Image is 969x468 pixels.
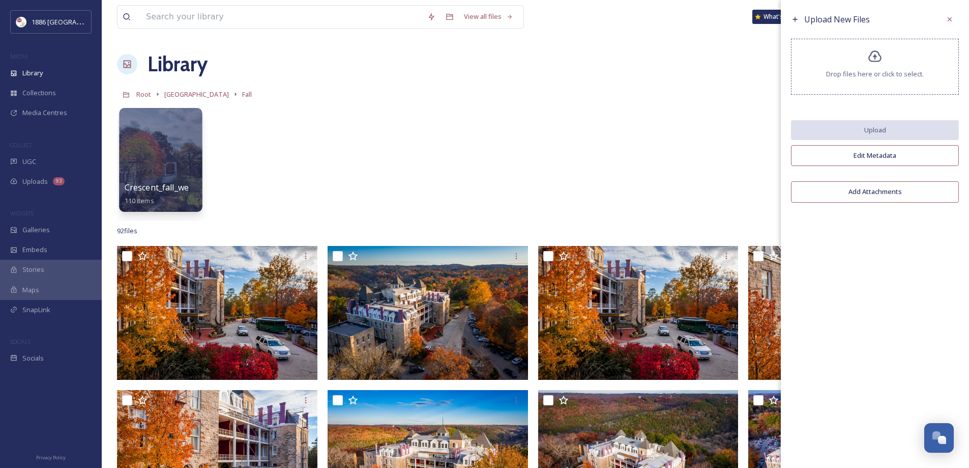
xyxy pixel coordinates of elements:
span: Root [136,90,151,99]
span: SOCIALS [10,338,31,345]
img: logos.png [16,17,26,27]
a: What's New [752,10,803,24]
span: Maps [22,285,39,295]
img: DJI_0326-edit.jpg [117,246,317,379]
span: Collections [22,88,56,98]
span: Embeds [22,245,47,255]
a: Root [136,88,151,100]
span: Fall [242,90,252,99]
img: fall (14).jpg [538,246,739,379]
a: Fall [242,88,252,100]
span: Upload New Files [804,14,870,25]
span: 110 items [125,196,154,205]
a: Crescent_fall_webfiles110 items [125,183,210,205]
a: Library [148,49,208,79]
button: Open Chat [924,423,954,453]
img: fall (15).jpg [328,246,528,379]
span: Uploads [22,177,48,186]
span: Library [22,68,43,78]
span: [GEOGRAPHIC_DATA] [164,90,229,99]
input: Search your library [141,6,422,28]
span: 1886 [GEOGRAPHIC_DATA] [32,17,112,26]
button: Upload [791,120,959,140]
button: Add Attachments [791,181,959,202]
span: UGC [22,157,36,167]
div: 93 [53,177,65,185]
button: Edit Metadata [791,145,959,166]
span: 92 file s [117,226,137,236]
span: COLLECT [10,141,32,149]
span: Privacy Policy [36,454,66,461]
span: Drop files here or click to select. [826,69,924,79]
span: Crescent_fall_webfiles [125,182,210,193]
span: WIDGETS [10,209,34,217]
img: fall (13).jpg [748,246,949,379]
a: [GEOGRAPHIC_DATA] [164,88,229,100]
span: SnapLink [22,305,50,315]
span: MEDIA [10,52,28,60]
span: Media Centres [22,108,67,118]
a: Privacy Policy [36,451,66,463]
span: Socials [22,353,44,363]
a: View all files [459,7,518,26]
span: Galleries [22,225,50,235]
span: Stories [22,265,44,274]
